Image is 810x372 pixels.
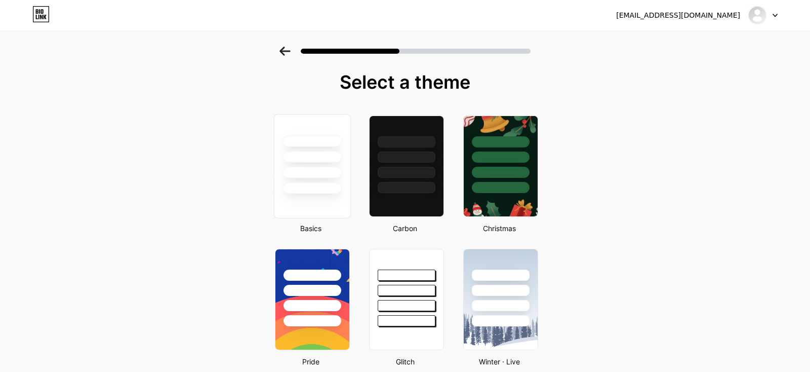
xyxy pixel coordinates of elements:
[616,10,740,21] div: [EMAIL_ADDRESS][DOMAIN_NAME]
[271,72,539,92] div: Select a theme
[460,356,538,367] div: Winter · Live
[460,223,538,234] div: Christmas
[366,223,444,234] div: Carbon
[748,6,767,25] img: danumdum
[366,356,444,367] div: Glitch
[272,356,350,367] div: Pride
[272,223,350,234] div: Basics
